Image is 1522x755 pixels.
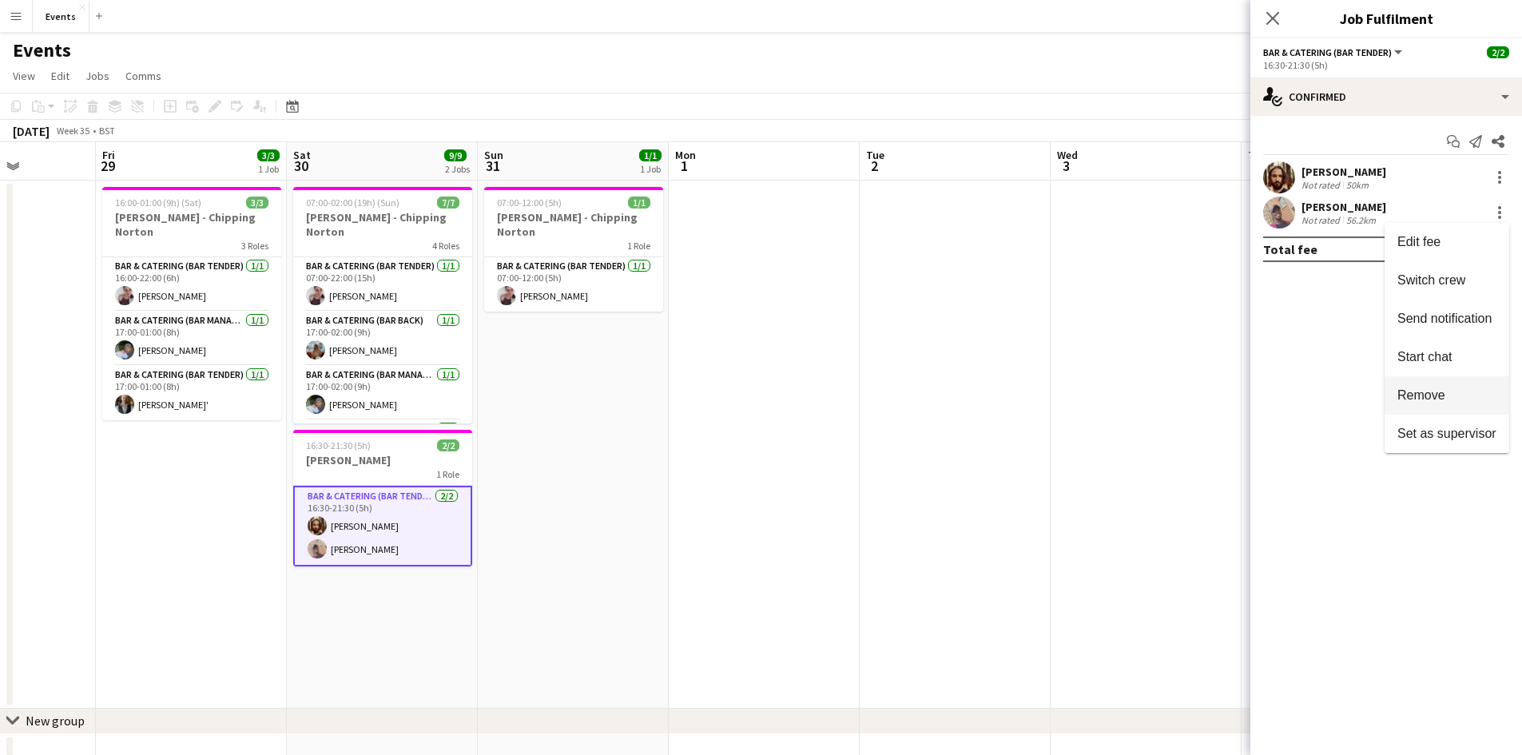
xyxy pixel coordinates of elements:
[1385,300,1509,338] button: Send notification
[1385,223,1509,261] button: Edit fee
[1397,235,1441,248] span: Edit fee
[1385,376,1509,415] button: Remove
[1385,261,1509,300] button: Switch crew
[1385,415,1509,453] button: Set as supervisor
[1397,427,1496,440] span: Set as supervisor
[1397,273,1465,287] span: Switch crew
[1397,312,1492,325] span: Send notification
[1385,338,1509,376] button: Start chat
[1397,350,1452,364] span: Start chat
[1397,388,1445,402] span: Remove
